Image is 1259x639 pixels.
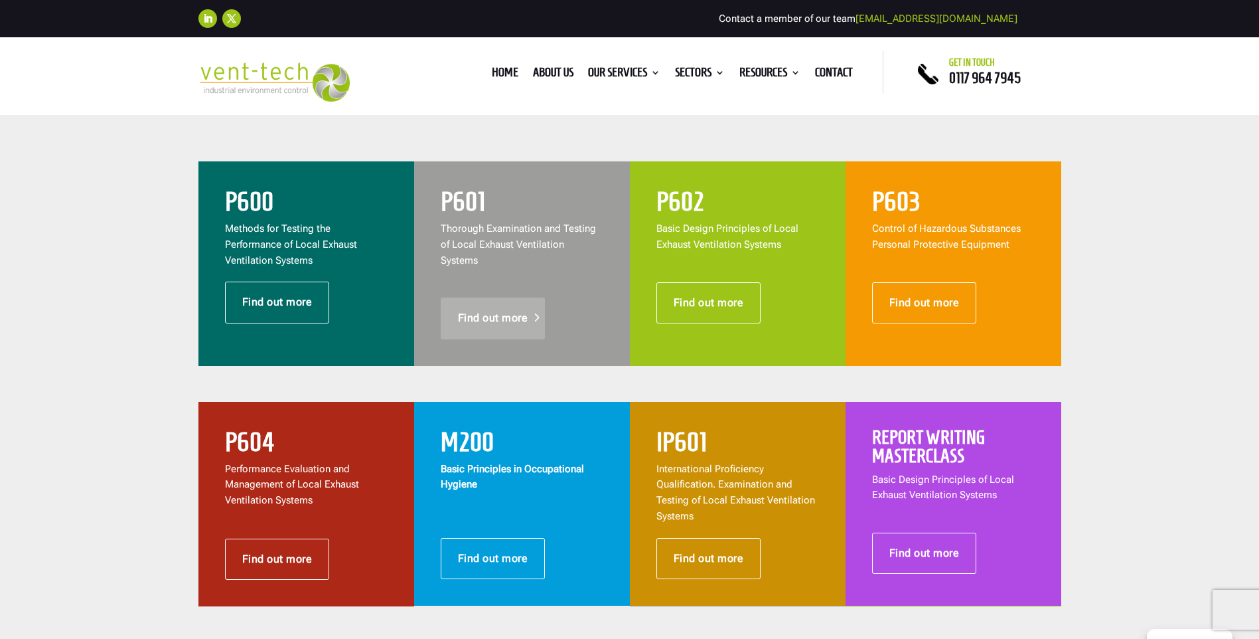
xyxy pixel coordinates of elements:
[656,463,815,522] span: International Proficiency Qualification. Examination and Testing of Local Exhaust Ventilation Sys...
[225,428,388,462] h2: P604
[872,533,977,574] a: Find out more
[719,13,1017,25] span: Contact a member of our team
[441,223,596,266] span: Thorough Examination and Testing of Local Exhaust Ventilation Systems
[441,298,546,339] a: Find out more
[225,282,330,323] a: Find out more
[492,68,518,82] a: Home
[872,188,1035,221] h2: P603
[533,68,573,82] a: About us
[855,13,1017,25] a: [EMAIL_ADDRESS][DOMAIN_NAME]
[441,188,603,221] h2: P601
[222,9,241,28] a: Follow on X
[588,68,660,82] a: Our Services
[225,188,388,221] h2: P600
[656,188,819,221] h2: P602
[441,463,584,491] strong: Basic Principles in Occupational Hygiene
[225,463,359,507] span: Performance Evaluation and Management of Local Exhaust Ventilation Systems
[441,428,603,462] h2: M200
[656,282,761,323] a: Find out more
[815,68,853,82] a: Contact
[656,428,819,462] h2: IP601
[739,68,800,82] a: Resources
[872,282,977,323] a: Find out more
[198,62,350,102] img: 2023-09-27T08_35_16.549ZVENT-TECH---Clear-background
[656,223,798,250] span: Basic Design Principles of Local Exhaust Ventilation Systems
[949,70,1021,86] a: 0117 964 7945
[872,223,1021,250] span: Control of Hazardous Substances Personal Protective Equipment
[872,474,1014,502] span: Basic Design Principles of Local Exhaust Ventilation Systems
[225,539,330,580] a: Find out more
[656,538,761,579] a: Find out more
[872,428,1035,472] h2: Report Writing Masterclass
[441,538,546,579] a: Find out more
[949,57,995,68] span: Get in touch
[225,223,357,266] span: Methods for Testing the Performance of Local Exhaust Ventilation Systems
[675,68,725,82] a: Sectors
[198,9,217,28] a: Follow on LinkedIn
